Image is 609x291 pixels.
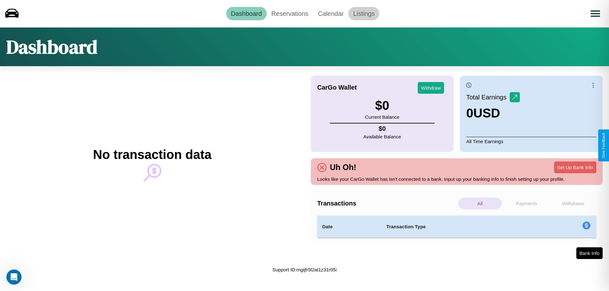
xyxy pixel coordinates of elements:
p: Payments [505,198,548,209]
iframe: Intercom live chat [6,269,22,285]
p: Withdraws [551,198,595,209]
h1: Dashboard [6,34,97,60]
a: Dashboard [226,7,267,20]
p: All Time Earnings [466,137,596,146]
p: All [458,198,502,209]
h4: Transactions [317,200,457,207]
p: Looks like your CarGo Wallet has isn't connected to a bank. Input up your banking info to finish ... [317,175,596,183]
div: Give Feedback [601,133,606,158]
h4: Transaction Type [386,223,530,231]
h4: $ 0 [363,125,401,132]
table: simple table [317,216,596,238]
h3: $ 0 [365,98,399,113]
p: Current Balance [365,113,399,121]
h2: No transaction data [93,148,211,162]
a: Calendar [313,7,348,20]
p: Available Balance [363,132,401,141]
p: Total Earnings [466,92,510,103]
button: Bank Info [576,247,603,259]
button: Open menu [586,5,604,22]
p: Support ID: mgijfr5l2at1z31r05i [272,265,337,274]
a: Listings [348,7,379,20]
h4: Date [322,223,376,231]
button: Withdraw [418,82,444,94]
h3: 0 USD [466,106,520,120]
h4: Uh Oh! [327,163,359,172]
h4: CarGo Wallet [317,84,357,91]
button: Set Up Bank Info [554,161,596,173]
a: Reservations [267,7,313,20]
